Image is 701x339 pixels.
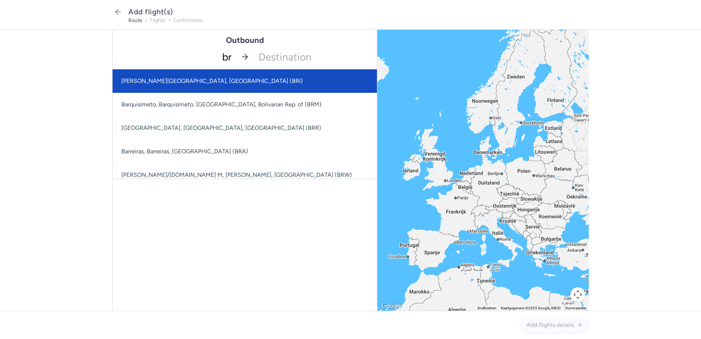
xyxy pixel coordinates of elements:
[565,306,587,310] a: Voorwaarden
[173,18,203,23] button: confirmation
[128,7,173,16] span: Add flight(s)
[570,287,585,302] button: Bedieningsopties voor de kaartweergave
[526,322,574,328] span: Add flights details
[501,306,561,310] span: Kaartgegevens ©2025 Google, INEGI
[113,45,236,69] input: -searchbox
[121,171,352,178] span: [PERSON_NAME]/[DOMAIN_NAME] M, [PERSON_NAME], [GEOGRAPHIC_DATA] (BRW)
[150,18,165,23] button: flights
[379,301,403,311] img: Google
[226,36,264,45] h1: Outbound
[379,303,403,308] a: Dit gebied openen in Google Maps (er wordt een nieuw venster geopend)
[121,77,303,84] span: [PERSON_NAME][GEOGRAPHIC_DATA], [GEOGRAPHIC_DATA] (BRI)
[121,124,321,131] span: [GEOGRAPHIC_DATA], [GEOGRAPHIC_DATA], [GEOGRAPHIC_DATA] (BRR)
[254,45,377,69] span: Destination
[121,101,322,108] span: Barquisimeto, Barquisimeto, [GEOGRAPHIC_DATA], Bolivarian Rep. of (BRM)
[477,306,496,311] button: Sneltoetsen
[128,18,142,23] button: route
[121,148,248,155] span: Barreiras, Barreiras, [GEOGRAPHIC_DATA] (BRA)
[520,317,589,333] button: Add flights details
